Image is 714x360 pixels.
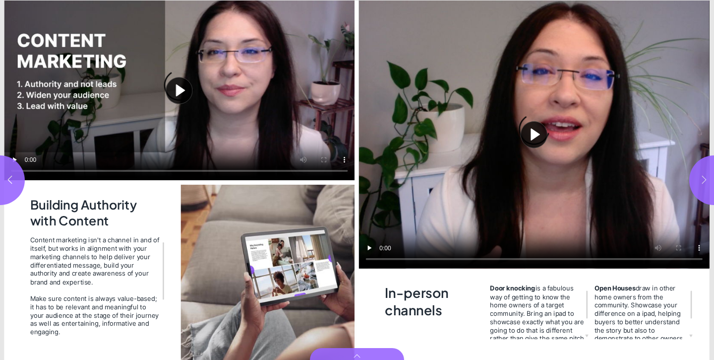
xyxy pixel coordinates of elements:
[385,284,483,338] h2: In-person channels
[490,284,584,351] span: is a fabulous way of getting to know the home owners of a target community. Bring an ipad to show...
[595,284,689,351] span: draw in other home owners from the community. Showcase your difference on a ipad, helping buyers ...
[30,196,163,229] h2: Building Authority with Content
[490,284,535,292] strong: Door knocking
[595,284,636,292] strong: Open Houses
[30,236,161,286] div: Content marketing isn't a channel in and of itself, but works in alignment with your marketing ch...
[30,294,161,336] div: Make sure content is always value-based; it has to be relevant and meaningful to your audience at...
